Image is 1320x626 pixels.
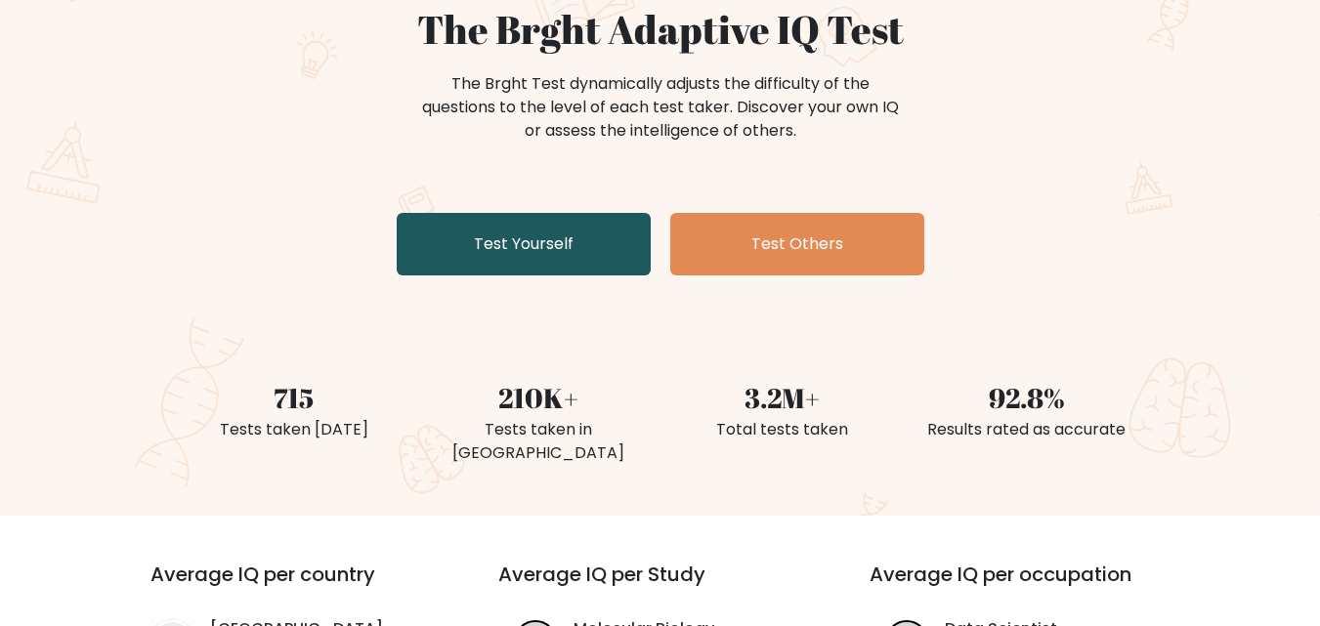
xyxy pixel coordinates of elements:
div: The Brght Test dynamically adjusts the difficulty of the questions to the level of each test take... [416,72,905,143]
h3: Average IQ per country [150,563,428,609]
div: 3.2M+ [672,377,893,418]
div: Total tests taken [672,418,893,441]
div: 92.8% [916,377,1137,418]
div: 715 [184,377,405,418]
div: Tests taken [DATE] [184,418,405,441]
a: Test Yourself [397,213,651,275]
div: Tests taken in [GEOGRAPHIC_DATA] [428,418,649,465]
h3: Average IQ per Study [498,563,823,609]
div: Results rated as accurate [916,418,1137,441]
h1: The Brght Adaptive IQ Test [184,6,1137,53]
a: Test Others [670,213,924,275]
h3: Average IQ per occupation [870,563,1194,609]
div: 210K+ [428,377,649,418]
